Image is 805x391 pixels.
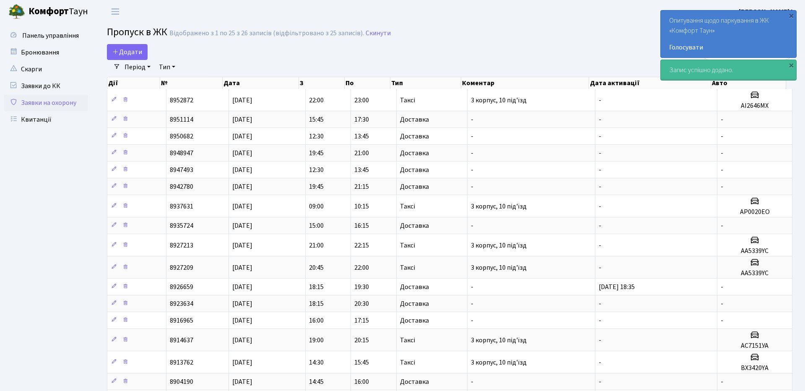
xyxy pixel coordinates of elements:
span: [DATE] [232,149,252,158]
span: Доставка [400,183,429,190]
span: [DATE] [232,202,252,211]
span: - [721,377,723,386]
span: [DATE] [232,221,252,230]
span: 12:30 [309,132,324,141]
span: 13:45 [354,165,369,175]
span: - [471,132,473,141]
span: Доставка [400,116,429,123]
span: - [721,149,723,158]
a: Квитанції [4,111,88,128]
span: - [599,241,601,250]
a: Заявки до КК [4,78,88,94]
span: Таун [29,5,88,19]
span: Доставка [400,284,429,290]
b: Комфорт [29,5,69,18]
span: 15:45 [309,115,324,124]
th: Тип [390,77,461,89]
span: - [471,115,473,124]
button: Переключити навігацію [105,5,126,18]
span: - [721,115,723,124]
span: 8951114 [170,115,193,124]
span: - [599,202,601,211]
span: [DATE] [232,115,252,124]
span: - [599,221,601,230]
a: Скарги [4,61,88,78]
span: - [721,221,723,230]
span: Пропуск в ЖК [107,25,167,39]
span: 12:30 [309,165,324,175]
span: 19:45 [309,149,324,158]
span: - [471,182,473,191]
span: - [721,316,723,325]
span: 8913762 [170,358,193,367]
span: [DATE] [232,263,252,272]
a: Заявки на охорону [4,94,88,111]
th: Авто [711,77,786,89]
span: - [471,377,473,386]
span: - [721,182,723,191]
span: [DATE] [232,336,252,345]
span: 19:30 [354,282,369,292]
span: Доставка [400,300,429,307]
h5: АІ2646МХ [721,102,789,110]
span: 3 корпус, 10 під'їзд [471,202,527,211]
span: [DATE] [232,358,252,367]
span: 8947493 [170,165,193,175]
span: Таксі [400,337,415,344]
span: - [599,316,601,325]
div: × [787,61,795,69]
span: 09:00 [309,202,324,211]
span: Доставка [400,150,429,156]
span: 3 корпус, 10 під'їзд [471,336,527,345]
span: [DATE] 18:35 [599,282,635,292]
a: Голосувати [669,42,788,52]
span: [DATE] [232,299,252,308]
th: З [299,77,345,89]
span: 8916965 [170,316,193,325]
span: Доставка [400,167,429,173]
span: Таксі [400,264,415,271]
span: - [599,336,601,345]
span: [DATE] [232,182,252,191]
div: Запис успішно додано. [661,60,796,80]
span: - [721,299,723,308]
h5: AP0020EO [721,208,789,216]
span: 15:00 [309,221,324,230]
span: 22:00 [354,263,369,272]
span: 3 корпус, 10 під'їзд [471,241,527,250]
span: - [721,132,723,141]
div: Відображено з 1 по 25 з 26 записів (відфільтровано з 25 записів). [169,29,364,37]
span: 14:30 [309,358,324,367]
span: 8904190 [170,377,193,386]
span: - [471,282,473,292]
span: 3 корпус, 10 під'їзд [471,96,527,105]
h5: ВХ3420YА [721,364,789,372]
span: 20:45 [309,263,324,272]
span: 8948947 [170,149,193,158]
a: Тип [156,60,179,74]
span: 22:00 [309,96,324,105]
span: [DATE] [232,282,252,292]
span: 18:15 [309,299,324,308]
span: - [471,149,473,158]
span: [DATE] [232,165,252,175]
span: 8927209 [170,263,193,272]
span: - [471,299,473,308]
span: - [599,299,601,308]
span: 3 корпус, 10 під'їзд [471,358,527,367]
span: [DATE] [232,316,252,325]
span: 8935724 [170,221,193,230]
span: 16:00 [354,377,369,386]
span: - [471,221,473,230]
b: [PERSON_NAME] І. [739,7,795,16]
span: 8914637 [170,336,193,345]
span: - [471,316,473,325]
span: - [721,165,723,175]
span: 8942780 [170,182,193,191]
a: [PERSON_NAME] І. [739,7,795,17]
span: 17:15 [354,316,369,325]
th: Коментар [461,77,589,89]
span: 15:45 [354,358,369,367]
span: Доставка [400,317,429,324]
a: Панель управління [4,27,88,44]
